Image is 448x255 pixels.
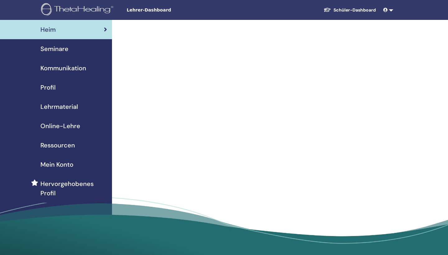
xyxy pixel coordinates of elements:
[41,3,115,17] img: logo.png
[40,121,80,131] span: Online-Lehre
[40,83,56,92] span: Profil
[127,7,220,13] span: Lehrer-Dashboard
[40,102,78,111] span: Lehrmaterial
[40,44,68,53] span: Seminare
[40,179,107,198] span: Hervorgehobenes Profil
[319,4,381,16] a: Schüler-Dashboard
[40,63,86,73] span: Kommunikation
[40,141,75,150] span: Ressourcen
[324,7,331,12] img: graduation-cap-white.svg
[40,160,73,169] span: Mein Konto
[40,25,56,34] span: Heim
